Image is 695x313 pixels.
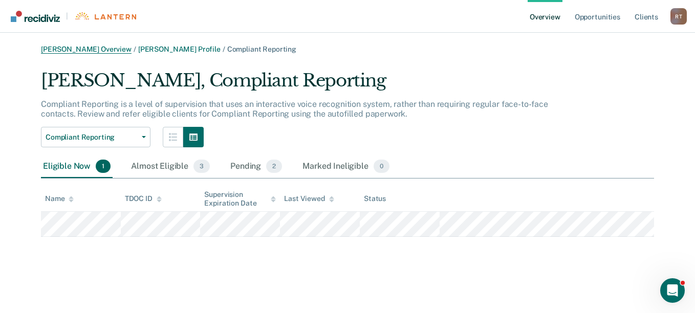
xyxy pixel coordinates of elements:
[284,194,334,203] div: Last Viewed
[193,160,210,173] span: 3
[41,45,132,54] a: [PERSON_NAME] Overview
[96,160,111,173] span: 1
[660,278,685,303] iframe: Intercom live chat
[221,45,227,53] span: /
[11,11,60,22] img: Recidiviz
[46,133,138,142] span: Compliant Reporting
[60,12,74,20] span: |
[228,155,284,178] div: Pending2
[41,127,150,147] button: Compliant Reporting
[204,190,276,208] div: Supervision Expiration Date
[132,45,138,53] span: /
[374,160,389,173] span: 0
[125,194,162,203] div: TDOC ID
[45,194,74,203] div: Name
[364,194,386,203] div: Status
[670,8,687,25] div: R T
[266,160,282,173] span: 2
[670,8,687,25] button: Profile dropdown button
[129,155,212,178] div: Almost Eligible3
[227,45,296,53] span: Compliant Reporting
[41,70,562,99] div: [PERSON_NAME], Compliant Reporting
[74,12,136,20] img: Lantern
[41,155,113,178] div: Eligible Now1
[300,155,392,178] div: Marked Ineligible0
[138,45,221,53] a: [PERSON_NAME] Profile
[41,99,548,119] p: Compliant Reporting is a level of supervision that uses an interactive voice recognition system, ...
